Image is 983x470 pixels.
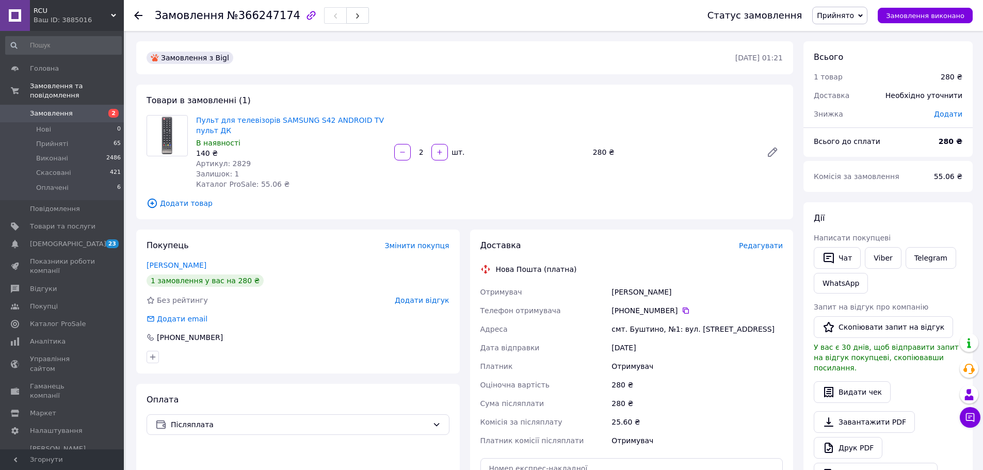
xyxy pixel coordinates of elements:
span: 23 [106,239,119,248]
div: Додати email [146,314,208,324]
span: Післяплата [171,419,428,430]
span: Оплачені [36,183,69,192]
span: Оплата [147,395,179,404]
span: 65 [114,139,121,149]
span: Додати відгук [395,296,449,304]
div: [DATE] [609,338,785,357]
div: Додати email [156,314,208,324]
span: Товари та послуги [30,222,95,231]
span: Покупці [30,302,58,311]
span: 2 [108,109,119,118]
span: Доставка [814,91,849,100]
span: Каталог ProSale [30,319,86,329]
span: 0 [117,125,121,134]
span: Змінити покупця [385,241,449,250]
span: Нові [36,125,51,134]
span: Без рейтингу [157,296,208,304]
span: [DEMOGRAPHIC_DATA] [30,239,106,249]
span: 6 [117,183,121,192]
div: 140 ₴ [196,148,386,158]
span: Виконані [36,154,68,163]
div: смт. Буштино, №1: вул. [STREET_ADDRESS] [609,320,785,338]
span: Телефон отримувача [480,306,561,315]
span: В наявності [196,139,240,147]
a: WhatsApp [814,273,868,294]
span: Налаштування [30,426,83,435]
span: Замовлення [30,109,73,118]
div: [PHONE_NUMBER] [611,305,783,316]
span: Дата відправки [480,344,540,352]
span: Замовлення виконано [886,12,964,20]
span: Артикул: 2829 [196,159,251,168]
button: Чат [814,247,861,269]
div: Нова Пошта (платна) [493,264,579,274]
span: Отримувач [480,288,522,296]
span: У вас є 30 днів, щоб відправити запит на відгук покупцеві, скопіювавши посилання. [814,343,959,372]
a: Пульт для телевізорів SAMSUNG S42 ANDROID TV пульт ДК [196,116,384,135]
span: Запит на відгук про компанію [814,303,928,311]
span: Товари в замовленні (1) [147,95,251,105]
div: Отримувач [609,357,785,376]
div: Статус замовлення [707,10,802,21]
img: Пульт для телевізорів SAMSUNG S42 ANDROID TV пульт ДК [160,116,174,156]
span: Залишок: 1 [196,170,239,178]
div: шт. [449,147,465,157]
span: Платник комісії післяплати [480,436,584,445]
button: Видати чек [814,381,891,403]
div: 280 ₴ [589,145,758,159]
div: [PHONE_NUMBER] [156,332,224,343]
span: Замовлення [155,9,224,22]
span: Аналітика [30,337,66,346]
span: Сума післяплати [480,399,544,408]
a: Завантажити PDF [814,411,915,433]
span: Платник [480,362,513,370]
div: 280 ₴ [609,376,785,394]
a: [PERSON_NAME] [147,261,206,269]
a: Редагувати [762,142,783,163]
div: 280 ₴ [609,394,785,413]
span: RCU [34,6,111,15]
span: Скасовані [36,168,71,177]
div: 280 ₴ [941,72,962,82]
span: Знижка [814,110,843,118]
span: Комісія за післяплату [480,418,562,426]
div: 25.60 ₴ [609,413,785,431]
input: Пошук [5,36,122,55]
span: Додати [934,110,962,118]
span: Повідомлення [30,204,80,214]
span: Написати покупцеві [814,234,891,242]
span: Управління сайтом [30,354,95,373]
span: Додати товар [147,198,783,209]
div: Замовлення з Bigl [147,52,233,64]
time: [DATE] 01:21 [735,54,783,62]
div: 1 замовлення у вас на 280 ₴ [147,274,264,287]
button: Замовлення виконано [878,8,973,23]
span: 55.06 ₴ [934,172,962,181]
button: Чат з покупцем [960,407,980,428]
span: Редагувати [739,241,783,250]
a: Viber [865,247,901,269]
span: Всього до сплати [814,137,880,145]
span: Доставка [480,240,521,250]
div: Отримувач [609,431,785,450]
div: [PERSON_NAME] [609,283,785,301]
span: Показники роботи компанії [30,257,95,275]
span: Відгуки [30,284,57,294]
span: Дії [814,213,825,223]
button: Скопіювати запит на відгук [814,316,953,338]
span: 1 товар [814,73,843,81]
a: Друк PDF [814,437,882,459]
span: Замовлення та повідомлення [30,82,124,100]
span: 2486 [106,154,121,163]
span: Маркет [30,409,56,418]
span: Прийняті [36,139,68,149]
span: 421 [110,168,121,177]
span: Головна [30,64,59,73]
span: Оціночна вартість [480,381,550,389]
span: Комісія за замовлення [814,172,899,181]
span: №366247174 [227,9,300,22]
span: Покупець [147,240,189,250]
b: 280 ₴ [939,137,962,145]
div: Необхідно уточнити [879,84,969,107]
a: Telegram [906,247,956,269]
